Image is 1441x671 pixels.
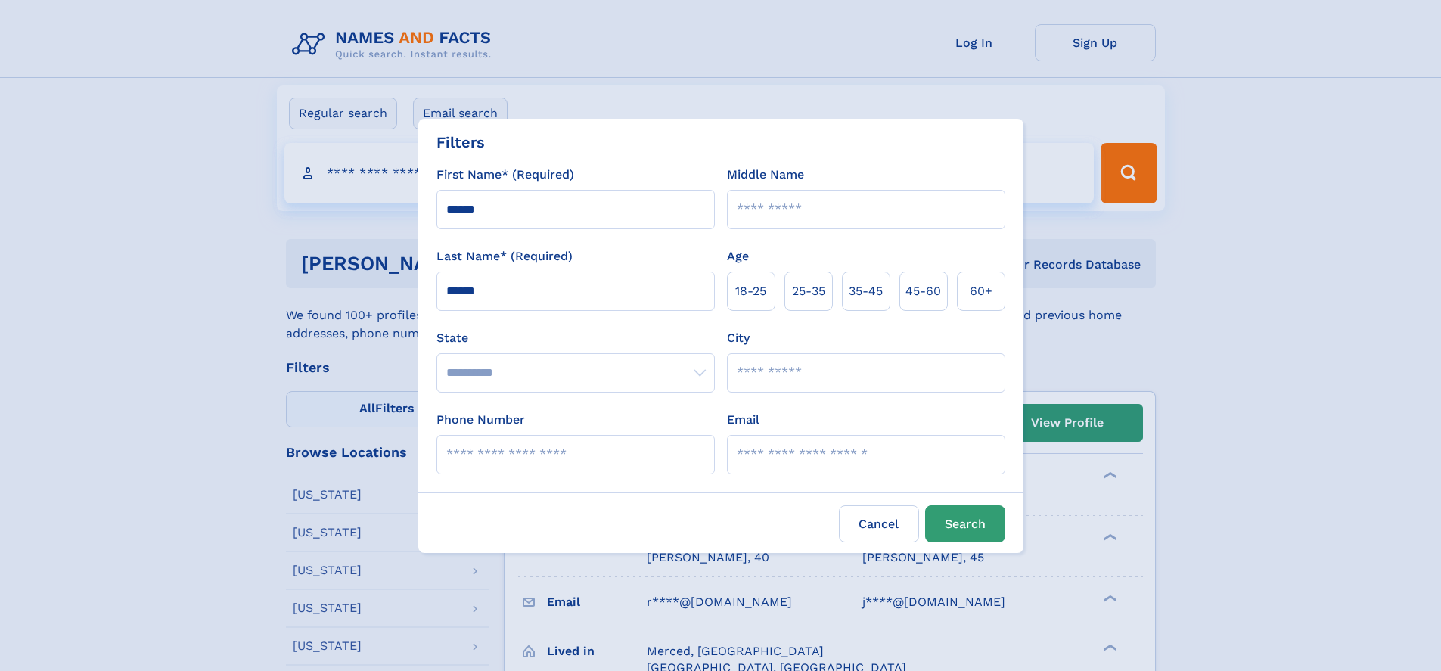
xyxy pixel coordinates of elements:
[436,247,573,266] label: Last Name* (Required)
[436,166,574,184] label: First Name* (Required)
[970,282,992,300] span: 60+
[925,505,1005,542] button: Search
[839,505,919,542] label: Cancel
[436,411,525,429] label: Phone Number
[792,282,825,300] span: 25‑35
[727,329,750,347] label: City
[436,131,485,154] div: Filters
[727,166,804,184] label: Middle Name
[735,282,766,300] span: 18‑25
[436,329,715,347] label: State
[727,247,749,266] label: Age
[727,411,759,429] label: Email
[849,282,883,300] span: 35‑45
[905,282,941,300] span: 45‑60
